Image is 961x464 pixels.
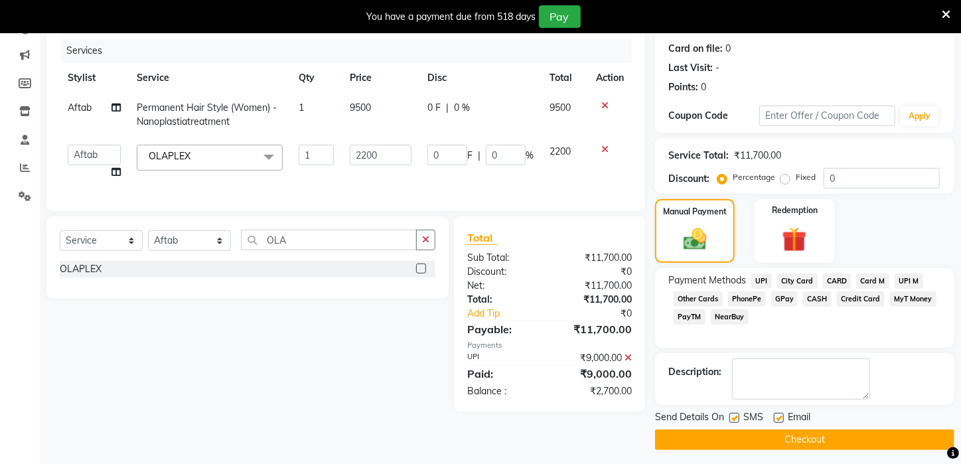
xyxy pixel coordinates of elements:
[788,410,810,427] span: Email
[241,230,417,250] input: Search or Scan
[457,251,550,265] div: Sub Total:
[734,149,781,163] div: ₹11,700.00
[759,106,896,126] input: Enter Offer / Coupon Code
[856,273,889,289] span: Card M
[772,204,818,216] label: Redemption
[550,351,642,365] div: ₹9,000.00
[446,101,449,115] span: |
[711,309,749,325] span: NearBuy
[299,102,304,114] span: 1
[550,293,642,307] div: ₹11,700.00
[427,101,441,115] span: 0 F
[539,5,581,28] button: Pay
[467,149,473,163] span: F
[342,63,419,93] th: Price
[715,61,719,75] div: -
[823,273,851,289] span: CARD
[291,63,342,93] th: Qty
[61,39,642,63] div: Services
[457,307,565,321] a: Add Tip
[149,150,190,162] span: OLAPLEX
[588,63,632,93] th: Action
[777,273,818,289] span: City Card
[467,340,632,351] div: Payments
[895,273,923,289] span: UPI M
[367,10,536,24] div: You have a payment due from 518 days
[350,102,371,114] span: 9500
[668,172,709,186] div: Discount:
[725,42,731,56] div: 0
[771,291,798,307] span: GPay
[68,102,92,114] span: Aftab
[668,61,713,75] div: Last Visit:
[668,42,723,56] div: Card on file:
[674,291,723,307] span: Other Cards
[478,149,480,163] span: |
[60,262,102,276] div: OLAPLEX
[454,101,470,115] span: 0 %
[550,265,642,279] div: ₹0
[655,410,724,427] span: Send Details On
[550,279,642,293] div: ₹11,700.00
[550,102,571,114] span: 9500
[775,224,814,255] img: _gift.svg
[550,366,642,382] div: ₹9,000.00
[550,321,642,337] div: ₹11,700.00
[668,80,698,94] div: Points:
[457,321,550,337] div: Payable:
[467,231,498,245] span: Total
[565,307,642,321] div: ₹0
[668,365,721,379] div: Description:
[655,429,954,450] button: Checkout
[668,273,746,287] span: Payment Methods
[676,226,714,253] img: _cash.svg
[668,109,759,123] div: Coupon Code
[733,171,775,183] label: Percentage
[60,63,129,93] th: Stylist
[137,102,277,127] span: Permanent Hair Style (Women) - Nanoplastiatreatment
[751,273,772,289] span: UPI
[901,106,938,126] button: Apply
[457,265,550,279] div: Discount:
[890,291,936,307] span: MyT Money
[457,384,550,398] div: Balance :
[457,279,550,293] div: Net:
[728,291,766,307] span: PhonePe
[796,171,816,183] label: Fixed
[457,366,550,382] div: Paid:
[419,63,542,93] th: Disc
[457,351,550,365] div: UPI
[837,291,885,307] span: Credit Card
[526,149,534,163] span: %
[803,291,832,307] span: CASH
[743,410,763,427] span: SMS
[457,293,550,307] div: Total:
[550,251,642,265] div: ₹11,700.00
[701,80,706,94] div: 0
[542,63,588,93] th: Total
[550,384,642,398] div: ₹2,700.00
[129,63,291,93] th: Service
[190,150,196,162] a: x
[663,206,727,218] label: Manual Payment
[550,145,571,157] span: 2200
[674,309,705,325] span: PayTM
[668,149,729,163] div: Service Total:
